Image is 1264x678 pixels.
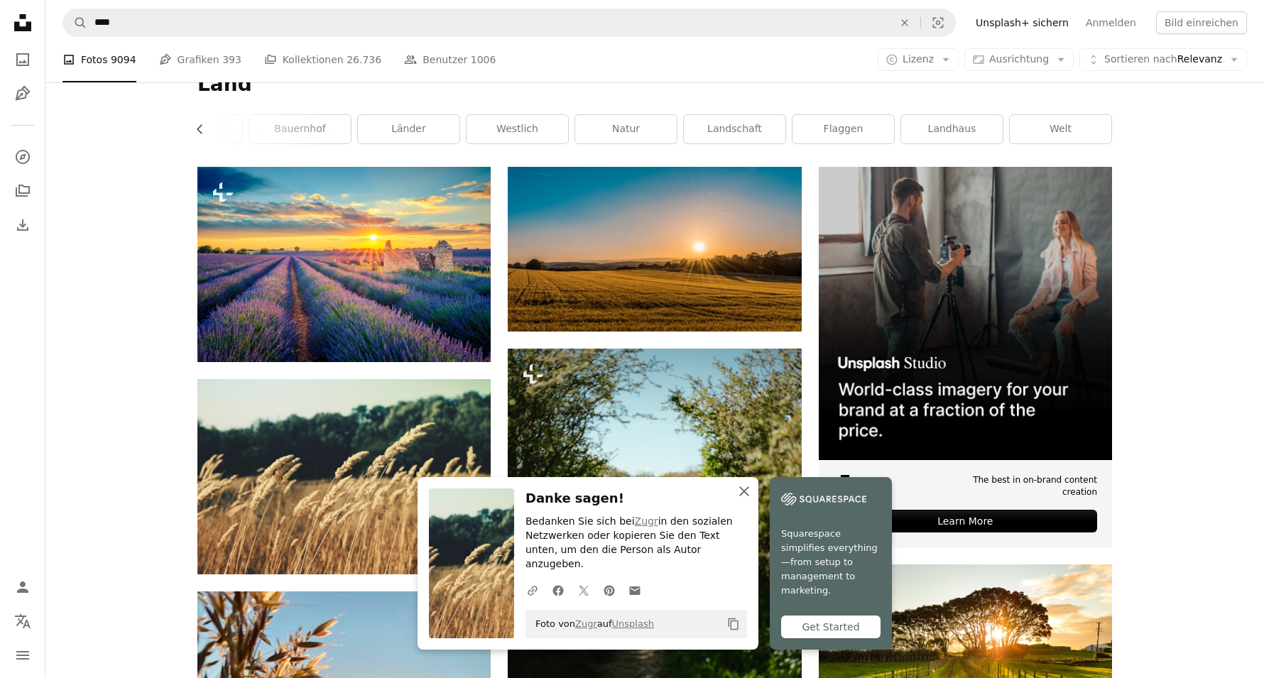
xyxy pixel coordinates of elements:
a: westlich [467,115,568,143]
a: Straße zwischen braunen Holzzäunen [819,640,1112,652]
a: brown field near tree during daytime [508,242,801,255]
a: Auf Facebook teilen [545,576,571,604]
span: The best in on-brand content creation [936,474,1097,498]
h1: Land [197,72,1112,97]
a: Französisches Lavendelfeld bei Sonnenuntergang. [197,258,491,270]
button: Lizenz [878,48,959,71]
a: Kollektionen [9,177,37,205]
a: Via E-Mail teilen teilen [622,576,648,604]
span: Relevanz [1104,53,1222,67]
a: Auf Pinterest teilen [596,576,622,604]
img: file-1715651741414-859baba4300dimage [819,167,1112,460]
span: Lizenz [903,53,934,65]
p: Bedanken Sie sich bei in den sozialen Netzwerken oder kopieren Sie den Text unten, um den die Per... [525,515,747,572]
a: Kollektionen 26.736 [264,37,381,82]
button: Liste nach links verschieben [197,115,213,143]
a: Grafiken 393 [159,37,241,82]
span: 393 [222,52,241,67]
a: Unsplash+ sichern [967,11,1077,34]
a: Natur [575,115,677,143]
button: Sprache [9,607,37,635]
div: Get Started [781,616,881,638]
button: Ausrichtung [964,48,1074,71]
a: Zugr [635,515,658,527]
img: brown field near tree during daytime [508,167,801,332]
h3: Danke sagen! [525,488,747,509]
span: Foto von auf [528,613,654,635]
button: Löschen [889,9,920,36]
a: Selektive Fokusfotografie von Weizengras bei Tag [197,470,491,483]
a: Flaggen [792,115,894,143]
span: 1006 [471,52,496,67]
button: Bild einreichen [1156,11,1247,34]
a: Grafiken [9,80,37,108]
a: Landhaus [901,115,1003,143]
a: Benutzer 1006 [404,37,496,82]
a: Welt [1010,115,1111,143]
a: Anmelden / Registrieren [9,573,37,601]
button: Visuelle Suche [921,9,955,36]
button: Unsplash suchen [63,9,87,36]
a: Unsplash [612,618,654,629]
span: Squarespace simplifies everything—from setup to management to marketing. [781,527,881,598]
button: Menü [9,641,37,669]
a: The best in on-brand content creationLearn More [819,167,1112,547]
a: Anmelden [1077,11,1145,34]
span: 26.736 [347,52,381,67]
span: Ausrichtung [989,53,1049,65]
button: In die Zwischenablage kopieren [721,612,746,636]
form: Finden Sie Bildmaterial auf der ganzen Webseite [62,9,956,37]
a: Länder [358,115,459,143]
a: Squarespace simplifies everything—from setup to management to marketing.Get Started [770,477,892,650]
a: Fotos [9,45,37,74]
img: file-1747939142011-51e5cc87e3c9 [781,488,866,510]
a: Bisherige Downloads [9,211,37,239]
button: Sortieren nachRelevanz [1079,48,1247,71]
a: Bauernhof [249,115,351,143]
img: Selektive Fokusfotografie von Weizengras bei Tag [197,379,491,574]
a: Startseite — Unsplash [9,9,37,40]
a: Landschaft [684,115,785,143]
span: Sortieren nach [1104,53,1177,65]
a: Auf Twitter teilen [571,576,596,604]
img: Französisches Lavendelfeld bei Sonnenuntergang. [197,167,491,362]
div: Learn More [834,510,1097,532]
a: Zugr [575,618,597,629]
img: file-1631678316303-ed18b8b5cb9cimage [834,475,856,498]
a: Entdecken [9,143,37,171]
